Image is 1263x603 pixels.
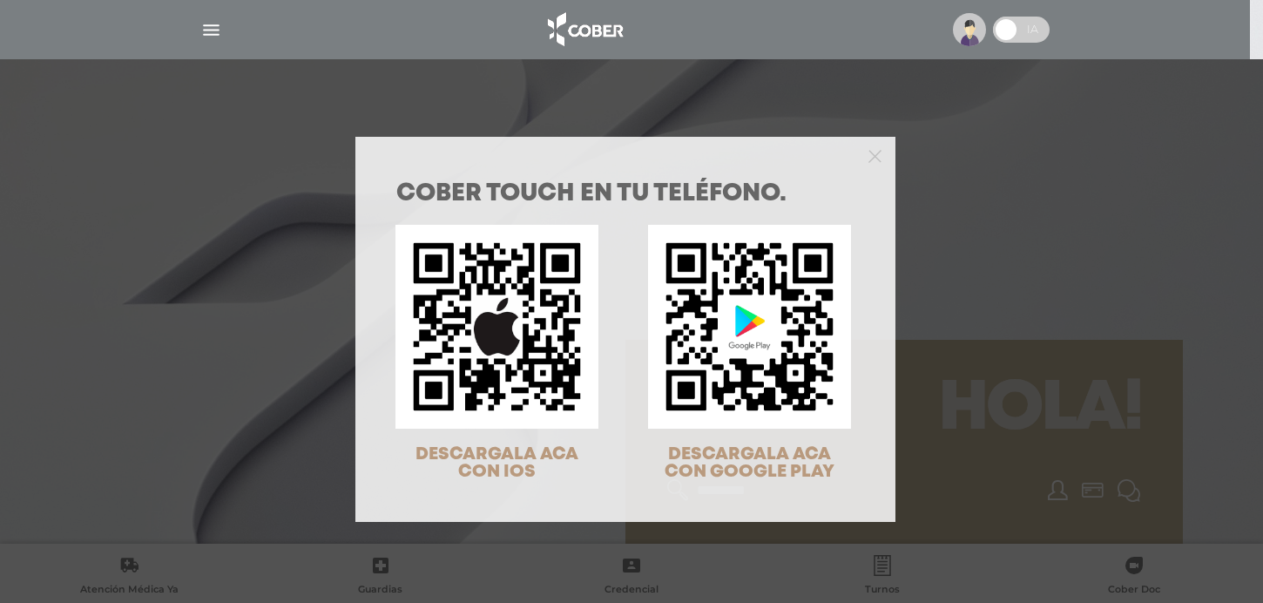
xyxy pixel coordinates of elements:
span: DESCARGALA ACA CON IOS [415,446,578,480]
img: qr-code [648,225,851,428]
button: Close [868,147,881,163]
img: qr-code [395,225,598,428]
h1: COBER TOUCH en tu teléfono. [396,182,854,207]
span: DESCARGALA ACA CON GOOGLE PLAY [665,446,834,480]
